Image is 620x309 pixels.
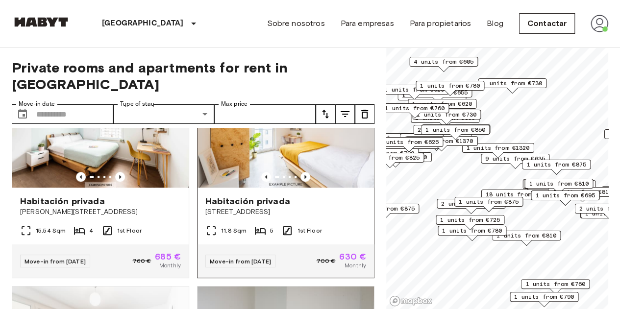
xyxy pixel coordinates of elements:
[526,160,586,169] span: 1 units from €875
[531,190,599,206] div: Map marker
[385,104,445,113] span: 1 units from €760
[438,226,506,241] div: Map marker
[421,125,490,140] div: Map marker
[522,160,591,175] div: Map marker
[389,295,432,307] a: Mapbox logo
[481,154,549,169] div: Map marker
[404,134,468,143] span: 12 units from €645
[19,100,55,108] label: Move-in date
[486,190,549,199] span: 18 units from €650
[120,100,154,108] label: Type of stay
[400,134,472,149] div: Map marker
[12,70,189,188] img: Marketing picture of unit DE-01-09-005-02Q
[197,70,374,278] a: Marketing picture of unit DE-01-07-003-01QPrevious imagePrevious imageHabitación privada[STREET_A...
[412,99,472,108] span: 1 units from €620
[522,179,591,194] div: Map marker
[89,226,93,235] span: 4
[482,79,542,88] span: 1 units from €730
[350,133,422,148] div: Map marker
[436,215,504,230] div: Map marker
[380,85,448,100] div: Map marker
[591,15,608,32] img: avatar
[416,81,484,96] div: Map marker
[519,13,575,34] a: Contactar
[379,138,439,146] span: 2 units from €625
[364,153,427,162] span: 1 units from €1150
[20,195,105,207] span: Habitación privada
[270,226,273,235] span: 5
[510,292,578,307] div: Map marker
[115,172,125,182] button: Previous image
[467,143,530,152] span: 1 units from €1320
[410,137,473,145] span: 1 units from €1370
[525,280,585,288] span: 1 units from €760
[535,191,595,200] span: 1 units from €695
[210,258,271,265] span: Move-in from [DATE]
[523,179,592,194] div: Map marker
[355,134,418,143] span: 20 units from €655
[300,172,310,182] button: Previous image
[462,143,534,158] div: Map marker
[454,197,523,212] div: Map marker
[355,104,374,124] button: tune
[316,104,335,124] button: tune
[12,70,189,278] a: Marketing picture of unit DE-01-09-005-02QPrevious imagePrevious imageHabitación privada[PERSON_N...
[417,110,476,119] span: 1 units from €730
[485,154,545,163] span: 9 units from €635
[221,100,248,108] label: Max price
[20,207,181,217] span: [PERSON_NAME][STREET_ADDRESS]
[384,85,444,94] span: 1 units from €620
[132,257,151,265] span: 760 €
[36,226,66,235] span: 15.54 Sqm
[12,59,374,93] span: Private rooms and apartments for rent in [GEOGRAPHIC_DATA]
[155,252,181,261] span: 685 €
[492,231,561,246] div: Map marker
[355,204,415,213] span: 2 units from €875
[360,152,432,167] div: Map marker
[13,104,32,124] button: Choose date
[420,81,480,90] span: 1 units from €780
[524,179,593,194] div: Map marker
[478,78,546,94] div: Map marker
[409,18,471,29] a: Para propietarios
[440,215,500,224] span: 1 units from €725
[487,18,503,29] a: Blog
[335,104,355,124] button: tune
[413,125,482,140] div: Map marker
[425,125,485,134] span: 1 units from €850
[159,261,181,270] span: Monthly
[25,258,86,265] span: Move-in from [DATE]
[441,199,501,208] span: 2 units from €865
[267,18,324,29] a: Sobre nosotros
[514,292,574,301] span: 1 units from €790
[360,153,420,162] span: 1 units from €825
[355,153,424,168] div: Map marker
[102,18,184,29] p: [GEOGRAPHIC_DATA]
[496,231,556,240] span: 1 units from €810
[221,226,247,235] span: 11.8 Sqm
[481,190,553,205] div: Map marker
[411,113,479,128] div: Map marker
[205,207,366,217] span: [STREET_ADDRESS]
[414,57,473,66] span: 4 units from €605
[76,172,86,182] button: Previous image
[117,226,142,235] span: 1st Floor
[374,137,443,152] div: Map marker
[198,70,374,188] img: Marketing picture of unit DE-01-07-003-01Q
[529,179,589,188] span: 1 units from €810
[406,136,478,151] div: Map marker
[442,226,502,235] span: 1 units from €780
[380,103,449,119] div: Map marker
[459,197,519,206] span: 1 units from €875
[341,18,394,29] a: Para empresas
[205,195,290,207] span: Habitación privada
[316,257,335,265] span: 700 €
[408,99,476,114] div: Map marker
[297,226,322,235] span: 1st Floor
[418,125,477,134] span: 2 units from €655
[345,261,366,270] span: Monthly
[409,57,478,72] div: Map marker
[261,172,271,182] button: Previous image
[437,199,505,214] div: Map marker
[521,279,590,294] div: Map marker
